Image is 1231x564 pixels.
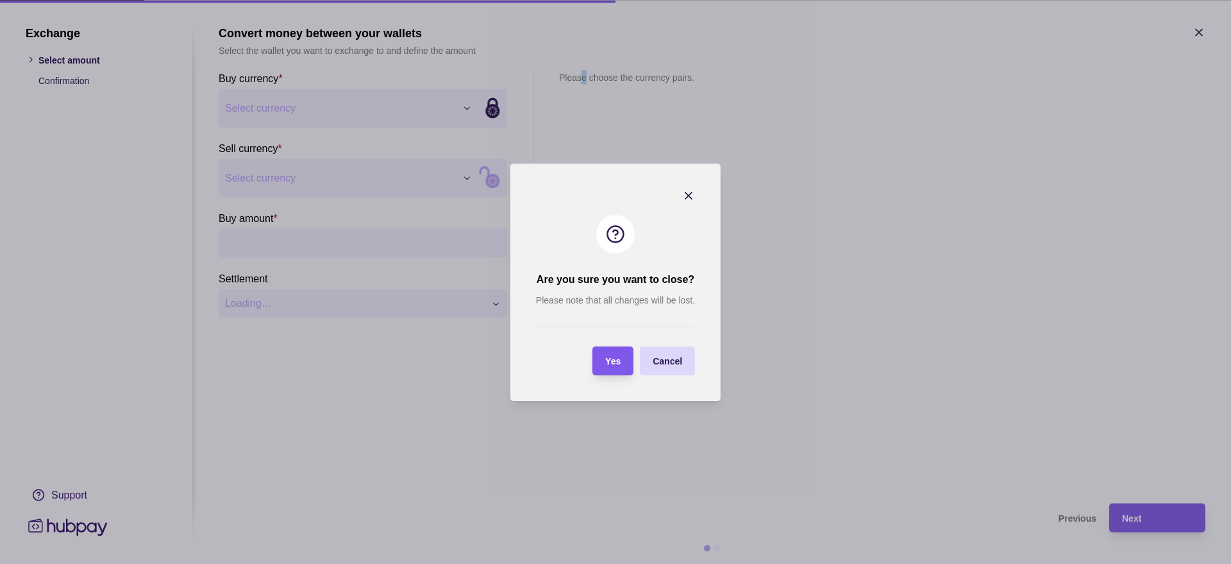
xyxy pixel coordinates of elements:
span: Cancel [653,356,682,366]
h2: Are you sure you want to close? [537,273,694,287]
p: Please note that all changes will be lost. [536,293,695,307]
span: Yes [605,356,621,366]
button: Yes [592,346,633,375]
button: Cancel [640,346,695,375]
